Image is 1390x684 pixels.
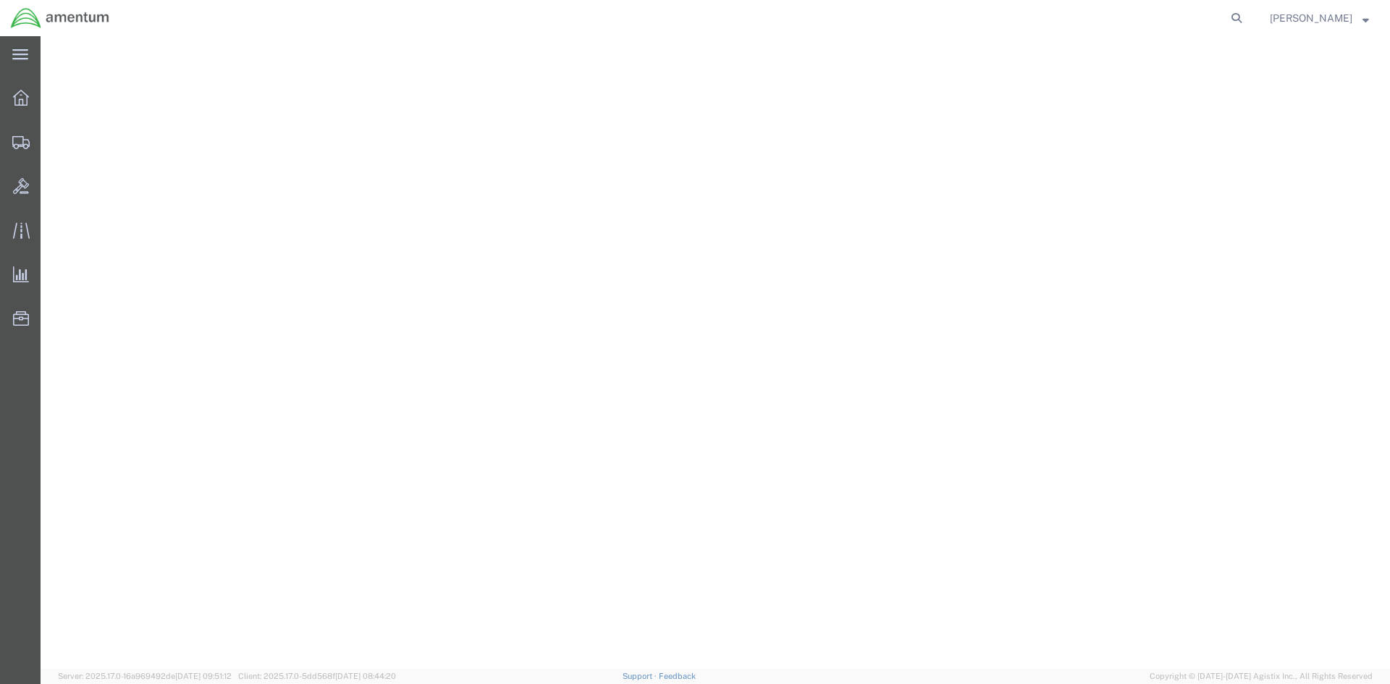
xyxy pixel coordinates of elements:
span: [DATE] 08:44:20 [335,672,396,680]
a: Feedback [659,672,696,680]
span: Server: 2025.17.0-16a969492de [58,672,232,680]
span: [DATE] 09:51:12 [175,672,232,680]
iframe: FS Legacy Container [41,36,1390,669]
a: Support [623,672,659,680]
span: Jessica White [1270,10,1352,26]
button: [PERSON_NAME] [1269,9,1370,27]
span: Client: 2025.17.0-5dd568f [238,672,396,680]
span: Copyright © [DATE]-[DATE] Agistix Inc., All Rights Reserved [1150,670,1373,683]
img: logo [10,7,110,29]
